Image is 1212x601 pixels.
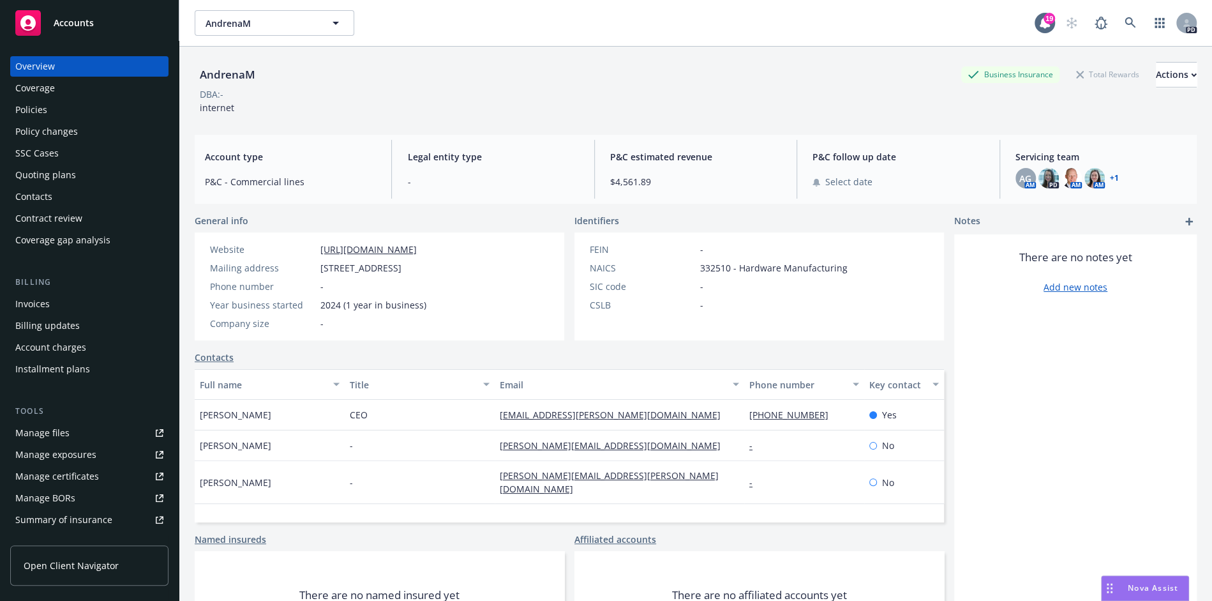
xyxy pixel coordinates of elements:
[1156,63,1197,87] div: Actions
[10,165,168,185] a: Quoting plans
[15,466,99,487] div: Manage certificates
[700,298,703,312] span: -
[195,66,260,83] div: AndrenaM
[500,378,725,392] div: Email
[320,280,324,293] span: -
[195,214,248,227] span: General info
[882,476,894,489] span: No
[10,78,168,98] a: Coverage
[15,165,76,185] div: Quoting plans
[15,143,59,164] div: SSC Cases
[864,369,944,400] button: Key contact
[10,294,168,314] a: Invoices
[320,317,324,330] span: -
[15,100,47,120] div: Policies
[15,316,80,336] div: Billing updates
[195,369,345,400] button: Full name
[1102,576,1118,600] div: Drag to move
[1038,168,1059,188] img: photo
[15,78,55,98] div: Coverage
[320,298,426,312] span: 2024 (1 year in business)
[195,10,354,36] button: AndrenaM
[590,243,695,256] div: FEIN
[10,121,168,142] a: Policy changes
[10,423,168,443] a: Manage files
[1147,10,1172,36] a: Switch app
[869,378,925,392] div: Key contact
[495,369,744,400] button: Email
[961,66,1059,82] div: Business Insurance
[590,298,695,312] div: CSLB
[1019,172,1031,185] span: AG
[1019,250,1132,265] span: There are no notes yet
[15,208,82,229] div: Contract review
[1128,582,1178,593] span: Nova Assist
[1015,150,1186,164] span: Servicing team
[195,533,266,546] a: Named insureds
[200,476,271,489] span: [PERSON_NAME]
[882,439,894,452] span: No
[200,102,234,114] span: internet
[15,294,50,314] div: Invoices
[15,488,75,508] div: Manage BORs
[10,230,168,250] a: Coverage gap analysis
[882,408,897,422] span: Yes
[749,409,839,421] a: [PHONE_NUMBER]
[10,337,168,358] a: Account charges
[1061,168,1082,188] img: photo
[1044,280,1107,294] a: Add new notes
[574,533,656,546] a: Affiliated accounts
[10,510,168,530] a: Summary of insurance
[15,510,112,530] div: Summary of insurance
[15,56,55,77] div: Overview
[1181,214,1197,229] a: add
[350,476,353,489] span: -
[10,100,168,120] a: Policies
[744,369,864,400] button: Phone number
[1044,13,1055,24] div: 19
[1088,10,1114,36] a: Report a Bug
[700,261,848,275] span: 332510 - Hardware Manufacturing
[15,359,90,379] div: Installment plans
[500,469,719,495] a: [PERSON_NAME][EMAIL_ADDRESS][PERSON_NAME][DOMAIN_NAME]
[749,476,763,489] a: -
[500,439,731,452] a: [PERSON_NAME][EMAIL_ADDRESS][DOMAIN_NAME]
[407,175,578,188] span: -
[590,261,695,275] div: NAICS
[590,280,695,293] div: SIC code
[10,5,168,41] a: Accounts
[1101,575,1189,601] button: Nova Assist
[10,359,168,379] a: Installment plans
[10,466,168,487] a: Manage certificates
[350,439,353,452] span: -
[500,409,731,421] a: [EMAIL_ADDRESS][PERSON_NAME][DOMAIN_NAME]
[206,17,316,30] span: AndrenaM
[200,378,325,392] div: Full name
[1110,174,1119,182] a: +1
[574,214,619,227] span: Identifiers
[15,186,52,207] div: Contacts
[205,150,376,164] span: Account type
[210,243,315,256] div: Website
[700,243,703,256] span: -
[10,488,168,508] a: Manage BORs
[10,208,168,229] a: Contract review
[10,445,168,465] a: Manage exposures
[749,439,763,452] a: -
[320,243,417,255] a: [URL][DOMAIN_NAME]
[200,439,271,452] span: [PERSON_NAME]
[54,18,94,28] span: Accounts
[345,369,495,400] button: Title
[10,186,168,207] a: Contacts
[15,423,70,443] div: Manage files
[610,175,781,188] span: $4,561.89
[15,445,96,465] div: Manage exposures
[1118,10,1143,36] a: Search
[1059,10,1084,36] a: Start snowing
[205,175,376,188] span: P&C - Commercial lines
[825,175,872,188] span: Select date
[210,317,315,330] div: Company size
[10,276,168,289] div: Billing
[210,298,315,312] div: Year business started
